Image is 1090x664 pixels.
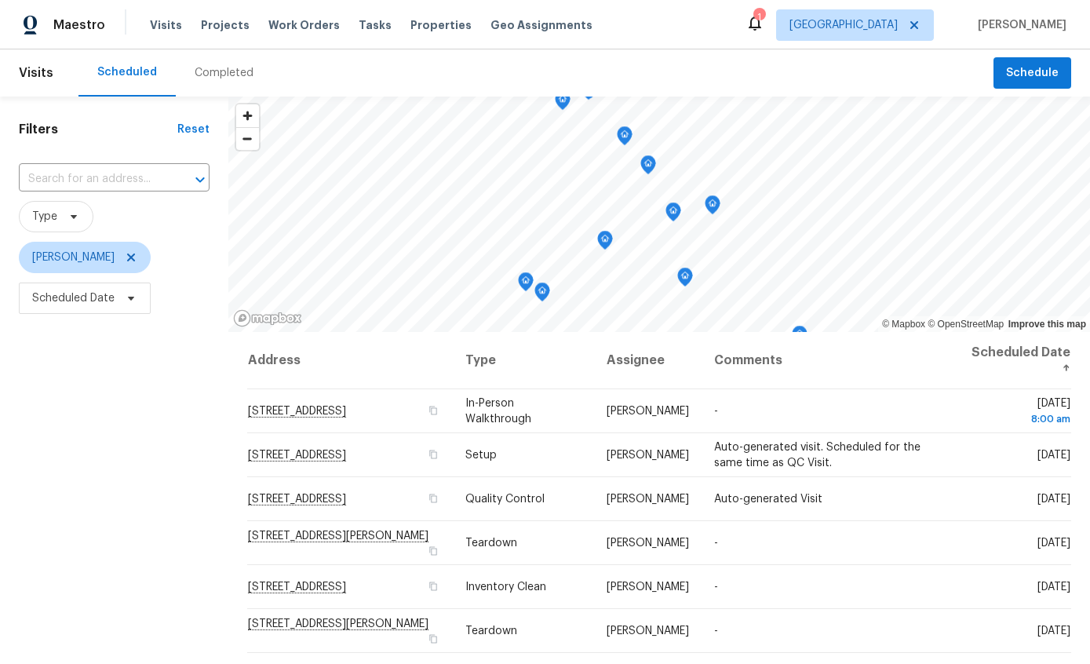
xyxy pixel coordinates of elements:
div: Map marker [518,272,534,297]
h1: Filters [19,122,177,137]
a: Mapbox homepage [233,309,302,327]
button: Open [189,169,211,191]
div: Completed [195,65,253,81]
button: Zoom out [236,127,259,150]
th: Address [247,332,453,389]
div: 1 [753,9,764,25]
div: Map marker [640,155,656,180]
span: [DATE] [1037,450,1070,461]
span: Geo Assignments [490,17,592,33]
span: - [714,406,718,417]
span: Properties [410,17,472,33]
div: Map marker [792,326,807,350]
button: Copy Address [426,579,440,593]
div: Map marker [677,268,693,292]
button: Copy Address [426,447,440,462]
span: [DATE] [1037,582,1070,593]
span: Projects [201,17,250,33]
span: [PERSON_NAME] [607,406,689,417]
span: Auto-generated visit. Scheduled for the same time as QC Visit. [714,442,920,469]
span: [PERSON_NAME] [607,538,689,549]
span: Type [32,209,57,224]
span: Visits [19,56,53,90]
span: - [714,538,718,549]
span: Maestro [53,17,105,33]
span: [DATE] [1037,538,1070,549]
span: - [714,582,718,593]
span: - [714,626,718,637]
div: Reset [177,122,210,137]
span: [PERSON_NAME] [607,626,689,637]
span: Setup [465,450,497,461]
span: [PERSON_NAME] [607,582,689,593]
div: Map marker [534,283,550,307]
span: Auto-generated Visit [714,494,822,505]
span: [PERSON_NAME] [607,450,689,461]
a: Improve this map [1008,319,1086,330]
span: [PERSON_NAME] [607,494,689,505]
div: 8:00 am [961,411,1070,427]
span: Teardown [465,538,517,549]
span: Schedule [1006,64,1059,83]
span: Zoom out [236,128,259,150]
span: Tasks [359,20,392,31]
button: Zoom in [236,104,259,127]
div: Scheduled [97,64,157,80]
span: Teardown [465,626,517,637]
span: [GEOGRAPHIC_DATA] [789,17,898,33]
a: OpenStreetMap [928,319,1004,330]
span: [PERSON_NAME] [32,250,115,265]
span: [DATE] [961,398,1070,427]
span: In-Person Walkthrough [465,398,531,425]
th: Comments [702,332,949,389]
button: Copy Address [426,403,440,418]
div: Map marker [597,231,613,255]
th: Assignee [594,332,702,389]
span: [PERSON_NAME] [972,17,1066,33]
span: Visits [150,17,182,33]
span: Scheduled Date [32,290,115,306]
span: Work Orders [268,17,340,33]
div: Map marker [705,195,720,220]
a: Mapbox [882,319,925,330]
button: Copy Address [426,491,440,505]
button: Schedule [993,57,1071,89]
span: Inventory Clean [465,582,546,593]
button: Copy Address [426,544,440,558]
div: Map marker [665,202,681,227]
input: Search for an address... [19,167,166,192]
button: Copy Address [426,632,440,646]
th: Scheduled Date ↑ [949,332,1071,389]
span: [DATE] [1037,494,1070,505]
span: [DATE] [1037,626,1070,637]
th: Type [453,332,594,389]
div: Map marker [617,126,632,151]
span: Quality Control [465,494,545,505]
div: Map marker [555,91,571,115]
